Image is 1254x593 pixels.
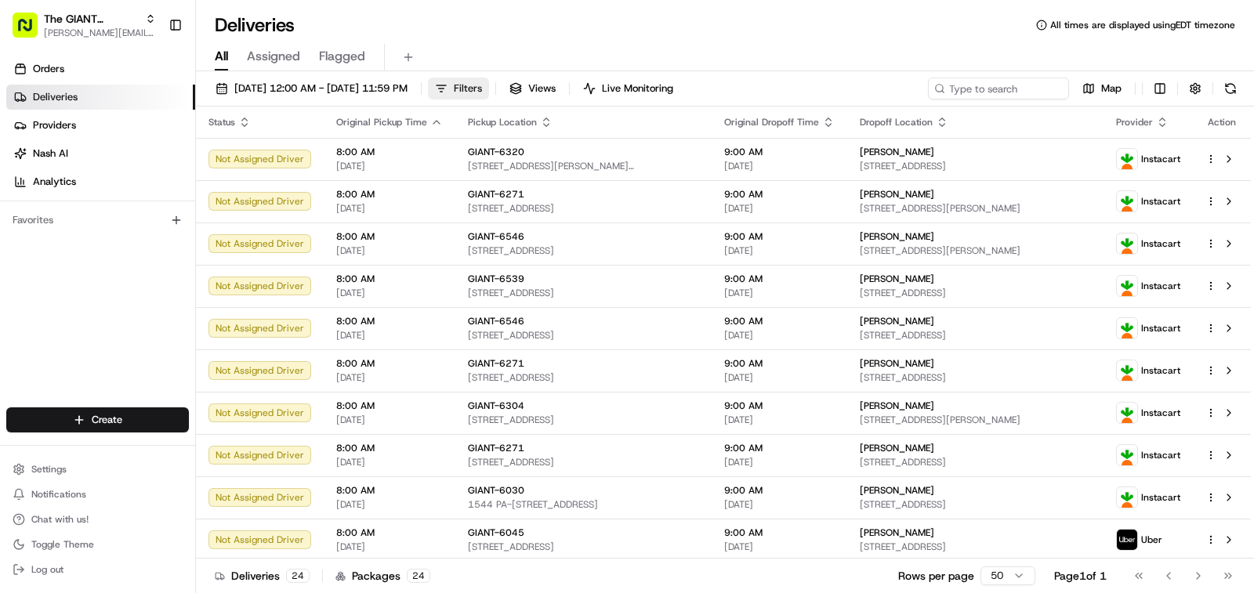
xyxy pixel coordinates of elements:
[31,463,67,475] span: Settings
[724,244,835,257] span: [DATE]
[468,116,537,128] span: Pickup Location
[860,484,934,497] span: [PERSON_NAME]
[860,400,934,412] span: [PERSON_NAME]
[215,47,228,66] span: All
[16,150,44,178] img: 1736555255976-a54dd68f-1ca7-489b-9aae-adbdc363a1c4
[454,81,482,96] span: Filters
[16,63,285,88] p: Welcome 👋
[1117,487,1137,508] img: profile_instacart_ahold_partner.png
[1117,276,1137,296] img: profile_instacart_ahold_partner.png
[576,78,680,99] button: Live Monitoring
[1054,568,1107,584] div: Page 1 of 1
[468,273,524,285] span: GIANT-6539
[44,11,139,27] button: The GIANT Company
[468,400,524,412] span: GIANT-6304
[247,47,300,66] span: Assigned
[860,116,933,128] span: Dropoff Location
[286,569,310,583] div: 24
[44,27,156,39] button: [PERSON_NAME][EMAIL_ADDRESS][DOMAIN_NAME]
[724,456,835,468] span: [DATE]
[336,498,443,511] span: [DATE]
[156,266,190,277] span: Pylon
[6,6,162,44] button: The GIANT Company[PERSON_NAME][EMAIL_ADDRESS][DOMAIN_NAME]
[468,541,699,553] span: [STREET_ADDRESS]
[468,188,524,201] span: GIANT-6271
[336,160,443,172] span: [DATE]
[1117,149,1137,169] img: profile_instacart_ahold_partner.png
[31,227,120,243] span: Knowledge Base
[724,526,835,539] span: 9:00 AM
[1141,407,1180,419] span: Instacart
[234,81,408,96] span: [DATE] 12:00 AM - [DATE] 11:59 PM
[1141,280,1180,292] span: Instacart
[336,329,443,342] span: [DATE]
[33,118,76,132] span: Providers
[1205,116,1238,128] div: Action
[1141,533,1162,546] span: Uber
[860,273,934,285] span: [PERSON_NAME]
[1117,233,1137,254] img: profile_instacart_ahold_partner.png
[1141,237,1180,250] span: Instacart
[468,456,699,468] span: [STREET_ADDRESS]
[724,498,835,511] span: [DATE]
[468,357,524,370] span: GIANT-6271
[336,287,443,299] span: [DATE]
[31,513,89,526] span: Chat with us!
[502,78,563,99] button: Views
[336,116,427,128] span: Original Pickup Time
[6,141,195,166] a: Nash AI
[1141,491,1180,504] span: Instacart
[336,414,443,426] span: [DATE]
[468,287,699,299] span: [STREET_ADDRESS]
[319,47,365,66] span: Flagged
[724,146,835,158] span: 9:00 AM
[1141,322,1180,334] span: Instacart
[468,329,699,342] span: [STREET_ADDRESS]
[860,188,934,201] span: [PERSON_NAME]
[860,160,1091,172] span: [STREET_ADDRESS]
[724,230,835,243] span: 9:00 AM
[468,414,699,426] span: [STREET_ADDRESS]
[9,221,126,249] a: 📗Knowledge Base
[724,371,835,384] span: [DATE]
[6,508,189,530] button: Chat with us!
[468,230,524,243] span: GIANT-6546
[336,315,443,327] span: 8:00 AM
[16,229,28,241] div: 📗
[468,146,524,158] span: GIANT-6320
[336,357,443,370] span: 8:00 AM
[724,442,835,454] span: 9:00 AM
[33,175,76,189] span: Analytics
[53,150,257,165] div: Start new chat
[336,188,443,201] span: 8:00 AM
[336,371,443,384] span: [DATE]
[724,273,835,285] span: 9:00 AM
[336,202,443,215] span: [DATE]
[1117,191,1137,212] img: profile_instacart_ahold_partner.png
[126,221,258,249] a: 💻API Documentation
[1116,116,1153,128] span: Provider
[860,541,1091,553] span: [STREET_ADDRESS]
[860,371,1091,384] span: [STREET_ADDRESS]
[860,498,1091,511] span: [STREET_ADDRESS]
[724,329,835,342] span: [DATE]
[468,244,699,257] span: [STREET_ADDRESS]
[6,559,189,580] button: Log out
[860,526,934,539] span: [PERSON_NAME]
[468,484,524,497] span: GIANT-6030
[132,229,145,241] div: 💻
[1117,530,1137,550] img: profile_uber_ahold_partner.png
[336,146,443,158] span: 8:00 AM
[6,483,189,505] button: Notifications
[16,16,47,47] img: Nash
[724,357,835,370] span: 9:00 AM
[336,541,443,553] span: [DATE]
[92,413,122,427] span: Create
[6,56,195,81] a: Orders
[31,488,86,501] span: Notifications
[1141,449,1180,461] span: Instacart
[148,227,252,243] span: API Documentation
[860,329,1091,342] span: [STREET_ADDRESS]
[724,287,835,299] span: [DATE]
[1141,364,1180,377] span: Instacart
